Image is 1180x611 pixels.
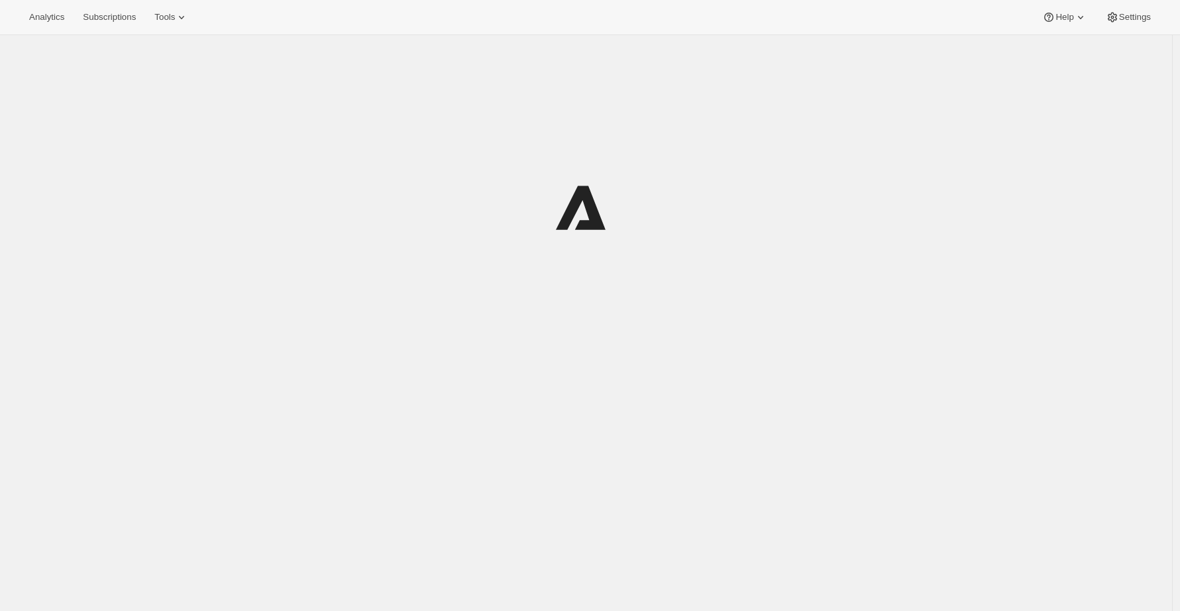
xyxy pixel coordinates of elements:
span: Tools [154,12,175,23]
button: Help [1034,8,1095,27]
span: Subscriptions [83,12,136,23]
button: Tools [146,8,196,27]
span: Help [1055,12,1073,23]
button: Subscriptions [75,8,144,27]
span: Analytics [29,12,64,23]
button: Analytics [21,8,72,27]
button: Settings [1098,8,1159,27]
span: Settings [1119,12,1151,23]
